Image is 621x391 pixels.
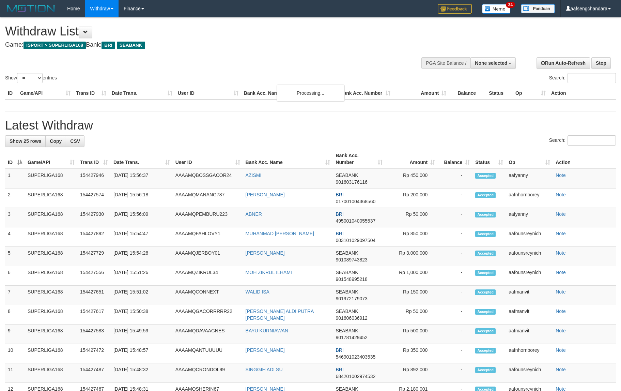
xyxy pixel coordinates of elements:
td: - [438,325,472,344]
td: 8 [5,305,25,325]
td: aafounsreynich [506,247,553,266]
span: BRI [336,367,343,372]
a: Note [556,289,566,295]
td: Rp 50,000 [385,208,438,227]
td: AAAAMQBOSSGACOR24 [173,169,243,189]
span: Accepted [475,212,496,217]
th: User ID [175,87,241,100]
a: Note [556,192,566,197]
th: Bank Acc. Name: activate to sort column ascending [243,149,333,169]
td: aafnhornborey [506,189,553,208]
td: SUPERLIGA168 [25,208,77,227]
td: 154427583 [77,325,111,344]
a: [PERSON_NAME] ALDI PUTRA [PERSON_NAME] [246,309,314,321]
span: SEABANK [336,270,358,275]
a: WALID ISA [246,289,269,295]
td: [DATE] 15:56:18 [111,189,173,208]
td: 11 [5,363,25,383]
a: AZISMI [246,172,262,178]
td: Rp 500,000 [385,325,438,344]
td: Rp 50,000 [385,305,438,325]
th: Date Trans.: activate to sort column ascending [111,149,173,169]
span: SEABANK [336,289,358,295]
a: Note [556,172,566,178]
th: Trans ID [73,87,109,100]
td: - [438,189,472,208]
span: Accepted [475,328,496,334]
span: Copy 901972179073 to clipboard [336,296,367,301]
span: BRI [336,231,343,236]
a: CSV [66,135,84,147]
td: 154427946 [77,169,111,189]
td: Rp 350,000 [385,344,438,363]
td: SUPERLIGA168 [25,169,77,189]
td: SUPERLIGA168 [25,363,77,383]
a: BAYU KURNIAWAN [246,328,289,333]
td: 2 [5,189,25,208]
span: SEABANK [336,309,358,314]
td: 154427574 [77,189,111,208]
th: Bank Acc. Name [241,87,338,100]
a: MUHANMAD [PERSON_NAME] [246,231,314,236]
td: aafmanvit [506,286,553,305]
th: Game/API [17,87,73,100]
td: AAAAMQANTUUUUU [173,344,243,363]
span: Copy 495001040055537 to clipboard [336,218,375,224]
td: aafmanvit [506,325,553,344]
td: aafnhornborey [506,344,553,363]
a: Note [556,309,566,314]
span: SEABANK [336,172,358,178]
td: 3 [5,208,25,227]
span: BRI [336,211,343,217]
td: aafmanvit [506,305,553,325]
span: Copy 546901023403535 to clipboard [336,354,375,360]
td: Rp 450,000 [385,169,438,189]
a: Stop [591,57,611,69]
a: Run Auto-Refresh [537,57,590,69]
th: Op [513,87,548,100]
td: SUPERLIGA168 [25,189,77,208]
td: AAAAMQZIKRUL34 [173,266,243,286]
span: Accepted [475,348,496,354]
span: Accepted [475,309,496,315]
a: Note [556,250,566,256]
th: Bank Acc. Number: activate to sort column ascending [333,149,385,169]
td: SUPERLIGA168 [25,227,77,247]
td: 154427892 [77,227,111,247]
span: Accepted [475,231,496,237]
th: Status [486,87,513,100]
td: SUPERLIGA168 [25,305,77,325]
td: - [438,227,472,247]
td: - [438,363,472,383]
th: Balance: activate to sort column ascending [438,149,472,169]
td: Rp 850,000 [385,227,438,247]
label: Search: [549,135,616,146]
td: AAAAMQGACORRRRR22 [173,305,243,325]
td: aafounsreynich [506,266,553,286]
a: MOH ZIKRUL ILHAMI [246,270,292,275]
td: aafounsreynich [506,227,553,247]
th: Amount: activate to sort column ascending [385,149,438,169]
img: Button%20Memo.svg [482,4,511,14]
td: - [438,286,472,305]
a: Note [556,347,566,353]
span: 34 [506,2,515,8]
th: Bank Acc. Number [337,87,393,100]
th: Action [548,87,616,100]
th: ID [5,87,17,100]
th: Status: activate to sort column ascending [472,149,506,169]
td: - [438,169,472,189]
span: SEABANK [336,250,358,256]
td: Rp 892,000 [385,363,438,383]
span: CSV [70,138,80,144]
a: Note [556,328,566,333]
td: AAAAMQJERBOY01 [173,247,243,266]
td: [DATE] 15:48:57 [111,344,173,363]
img: MOTION_logo.png [5,3,57,14]
span: Copy 901781429452 to clipboard [336,335,367,340]
th: Date Trans. [109,87,175,100]
td: 154427556 [77,266,111,286]
th: Amount [393,87,449,100]
button: None selected [470,57,516,69]
th: Action [553,149,616,169]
